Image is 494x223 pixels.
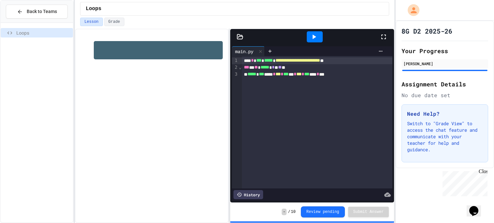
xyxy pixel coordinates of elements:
div: 3 [232,71,238,78]
div: main.py [232,48,257,55]
span: Fold line [238,65,242,70]
button: Grade [104,18,124,26]
div: [PERSON_NAME] [403,61,486,67]
div: 2 [232,64,238,71]
span: Submit Answer [353,209,384,215]
iframe: chat widget [440,169,487,196]
div: 1 [232,57,238,64]
div: My Account [401,3,421,18]
button: Review pending [301,206,345,217]
span: 10 [291,209,295,215]
iframe: chat widget [467,197,487,216]
div: main.py [232,46,265,56]
div: History [233,190,263,199]
button: Submit Answer [348,207,389,217]
h2: Your Progress [402,46,488,55]
h2: Assignment Details [402,80,488,89]
h1: 8G D2 2025-26 [402,26,452,36]
span: Loops [16,29,70,36]
button: Back to Teams [6,5,68,19]
span: Loops [86,5,101,13]
button: Lesson [80,18,103,26]
span: Back to Teams [27,8,57,15]
div: Chat with us now!Close [3,3,45,41]
div: No due date set [402,91,488,99]
h3: Need Help? [407,110,483,118]
span: / [288,209,290,215]
p: Switch to "Grade View" to access the chat feature and communicate with your teacher for help and ... [407,120,483,153]
span: - [282,209,287,215]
